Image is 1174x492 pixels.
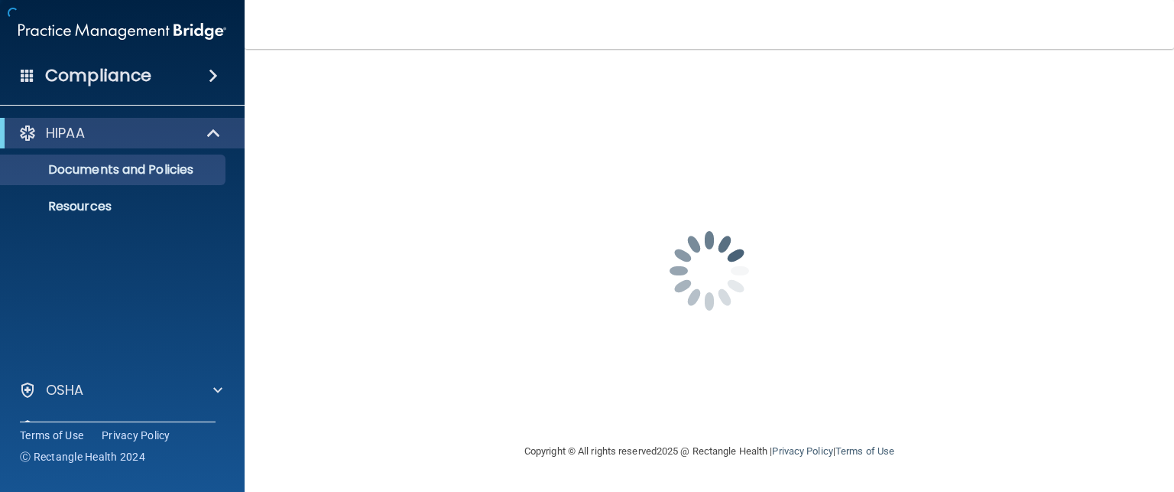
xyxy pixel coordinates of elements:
span: Ⓒ Rectangle Health 2024 [20,449,145,464]
a: Privacy Policy [102,428,170,443]
p: OSHA [46,381,84,399]
img: spinner.e123f6fc.gif [633,194,786,347]
a: Privacy Policy [772,445,832,457]
p: HIPAA [46,124,85,142]
p: Documents and Policies [10,162,219,178]
p: Resources [10,199,219,214]
div: Copyright © All rights reserved 2025 @ Rectangle Health | | [430,427,988,476]
a: OfficeSafe University [18,418,222,436]
p: OfficeSafe University [46,418,190,436]
a: Terms of Use [20,428,83,443]
a: OSHA [18,381,222,399]
h4: Compliance [45,65,151,86]
a: Terms of Use [835,445,894,457]
a: HIPAA [18,124,222,142]
img: PMB logo [18,16,226,47]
